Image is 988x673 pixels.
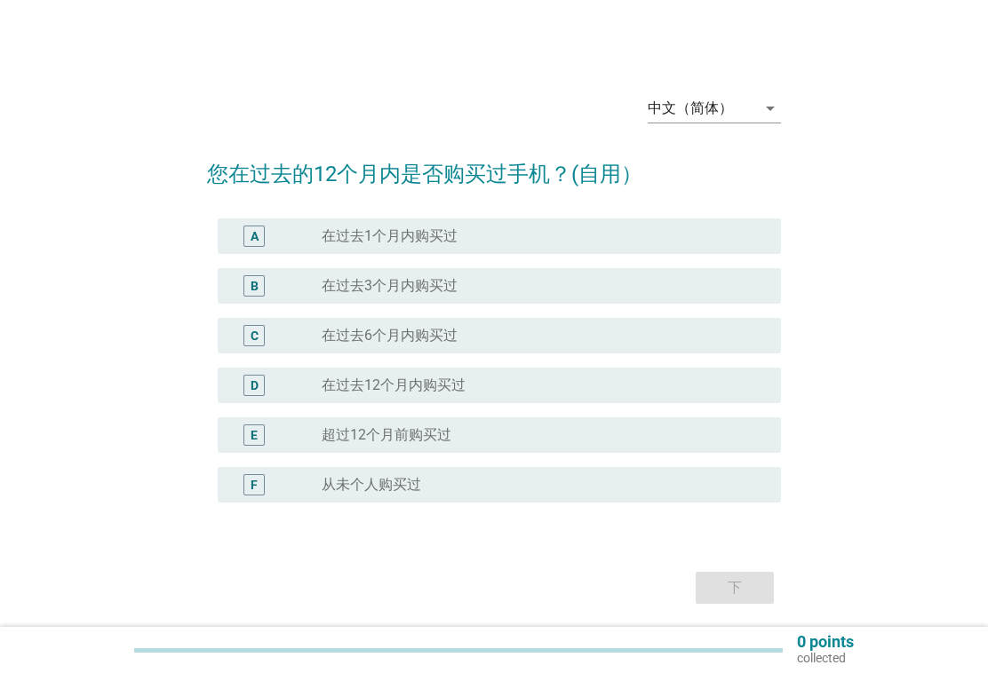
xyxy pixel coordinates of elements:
i: arrow_drop_down [760,98,781,119]
label: 在过去6个月内购买过 [322,327,458,344]
div: A [251,227,259,246]
label: 从未个人购买过 [322,476,421,494]
label: 在过去1个月内购买过 [322,227,458,245]
div: 中文（简体） [648,100,733,116]
label: 超过12个月前购买过 [322,426,451,444]
label: 在过去12个月内购买过 [322,376,466,394]
label: 在过去3个月内购买过 [322,277,458,295]
h2: 您在过去的12个月内是否购买过手机？(自用） [207,140,780,190]
div: D [251,376,259,395]
div: E [251,426,258,445]
p: collected [797,650,854,666]
p: 0 points [797,634,854,650]
div: F [251,476,258,495]
div: C [251,327,259,345]
div: B [251,277,259,296]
